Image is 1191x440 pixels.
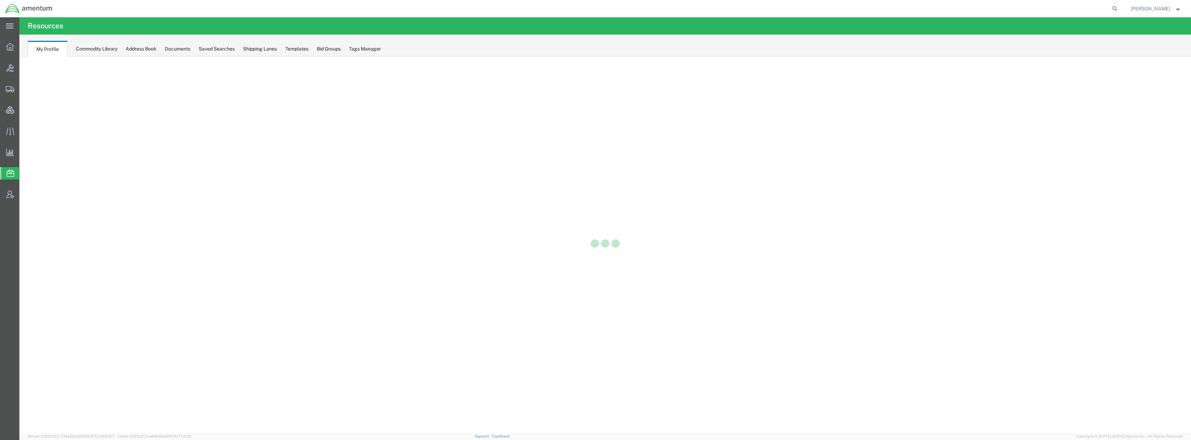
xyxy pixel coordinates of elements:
div: My Profile [28,41,68,57]
span: [DATE] 09:51:07 [86,434,114,438]
h4: Resources [28,17,63,35]
span: Copyright © [DATE]-[DATE] Agistix Inc., All Rights Reserved [1076,433,1183,439]
div: Bid Groups [317,45,341,53]
span: Client: 2025.20.0-e640dba [117,434,191,438]
span: Jason Champagne [1131,5,1170,12]
div: Shipping Lanes [243,45,277,53]
img: logo [5,3,53,14]
a: Feedback [492,434,510,438]
div: Commodity Library [76,45,117,53]
div: Address Book [126,45,156,53]
button: [PERSON_NAME] [1130,4,1182,13]
a: Support [475,434,492,438]
div: Documents [165,45,190,53]
span: Server: 2025.20.0-734e5bc92d9 [28,434,114,438]
span: [DATE] 17:21:12 [165,434,191,438]
div: Tags Manager [349,45,381,53]
div: Templates [285,45,308,53]
div: Saved Searches [199,45,235,53]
